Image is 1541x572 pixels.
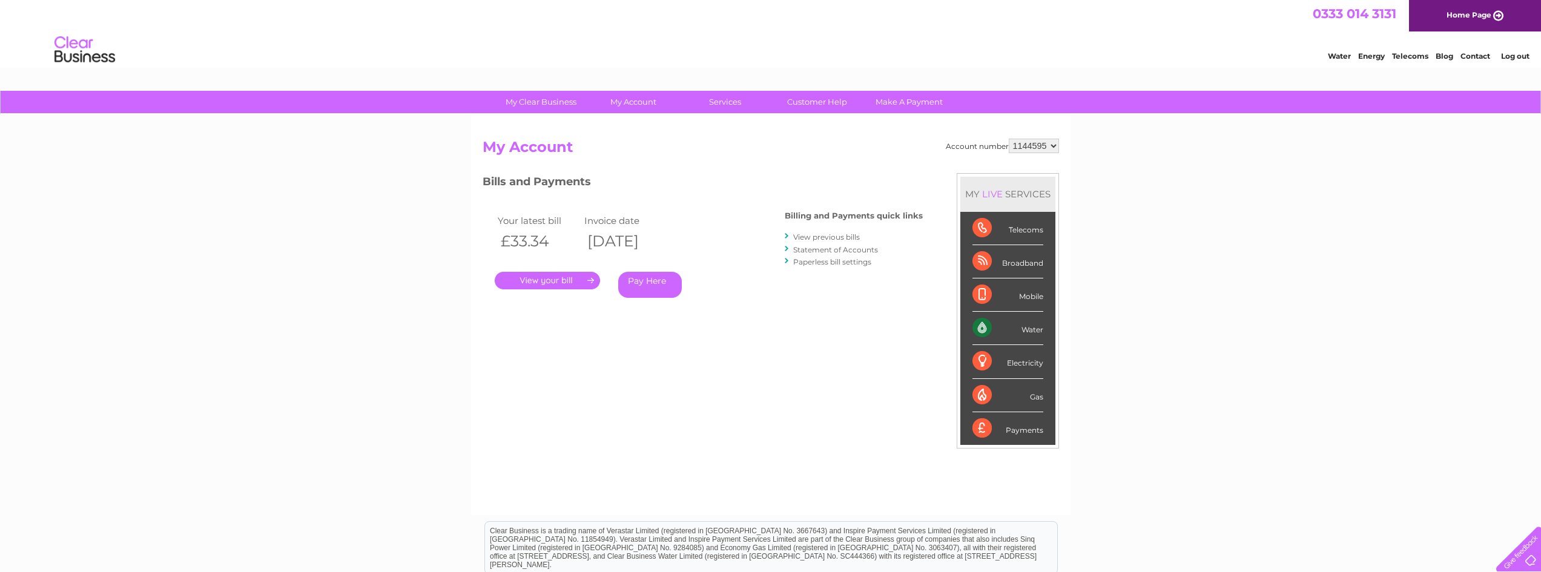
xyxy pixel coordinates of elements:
[972,245,1043,278] div: Broadband
[859,91,959,113] a: Make A Payment
[1358,51,1385,61] a: Energy
[1328,51,1351,61] a: Water
[581,212,668,229] td: Invoice date
[980,188,1005,200] div: LIVE
[495,272,600,289] a: .
[485,7,1057,59] div: Clear Business is a trading name of Verastar Limited (registered in [GEOGRAPHIC_DATA] No. 3667643...
[495,212,582,229] td: Your latest bill
[960,177,1055,211] div: MY SERVICES
[972,278,1043,312] div: Mobile
[1313,6,1396,21] a: 0333 014 3131
[1460,51,1490,61] a: Contact
[972,312,1043,345] div: Water
[972,412,1043,445] div: Payments
[972,379,1043,412] div: Gas
[972,212,1043,245] div: Telecoms
[1436,51,1453,61] a: Blog
[581,229,668,254] th: [DATE]
[54,31,116,68] img: logo.png
[495,229,582,254] th: £33.34
[972,345,1043,378] div: Electricity
[946,139,1059,153] div: Account number
[483,139,1059,162] h2: My Account
[618,272,682,298] a: Pay Here
[767,91,867,113] a: Customer Help
[1501,51,1529,61] a: Log out
[1392,51,1428,61] a: Telecoms
[675,91,775,113] a: Services
[793,257,871,266] a: Paperless bill settings
[491,91,591,113] a: My Clear Business
[793,245,878,254] a: Statement of Accounts
[583,91,683,113] a: My Account
[785,211,923,220] h4: Billing and Payments quick links
[793,232,860,242] a: View previous bills
[483,173,923,194] h3: Bills and Payments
